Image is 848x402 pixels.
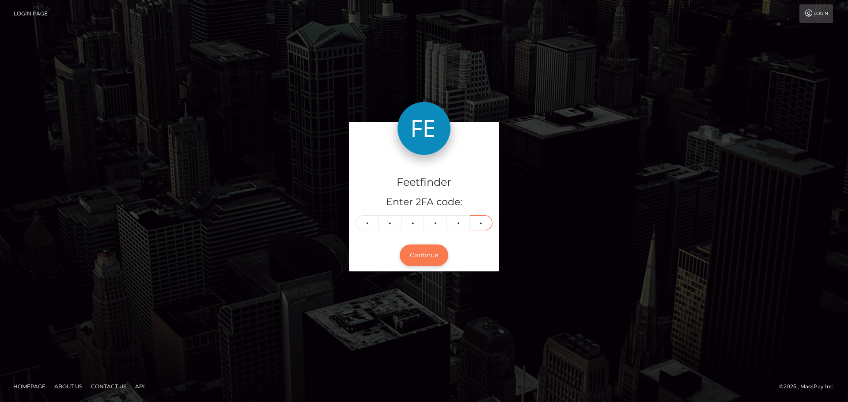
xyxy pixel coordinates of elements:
[779,382,841,391] div: © 2025 , MassPay Inc.
[10,379,49,393] a: Homepage
[356,195,492,209] h5: Enter 2FA code:
[356,175,492,190] h4: Feetfinder
[397,102,450,155] img: Feetfinder
[132,379,148,393] a: API
[799,4,833,23] a: Login
[51,379,86,393] a: About Us
[14,4,48,23] a: Login Page
[87,379,130,393] a: Contact Us
[400,244,448,266] button: Continue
